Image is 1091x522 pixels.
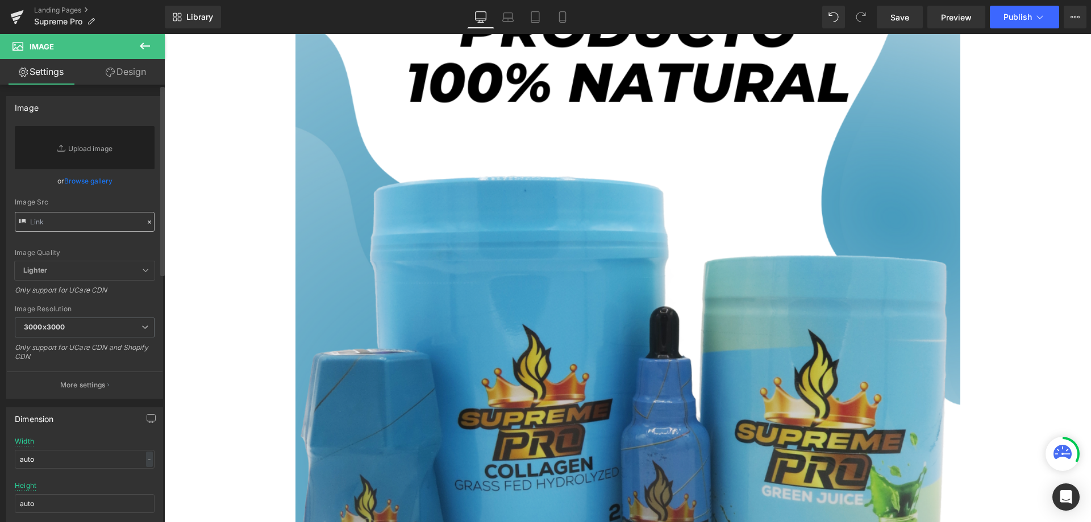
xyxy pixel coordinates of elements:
[941,11,972,23] span: Preview
[60,67,87,74] div: Dominio
[467,6,494,28] a: Desktop
[15,198,155,206] div: Image Src
[15,212,155,232] input: Link
[15,249,155,257] div: Image Quality
[990,6,1059,28] button: Publish
[890,11,909,23] span: Save
[30,30,127,39] div: Dominio: [DOMAIN_NAME]
[24,323,65,331] b: 3000x3000
[850,6,872,28] button: Redo
[15,97,39,112] div: Image
[1052,483,1080,511] div: Open Intercom Messenger
[15,343,155,369] div: Only support for UCare CDN and Shopify CDN
[60,380,106,390] p: More settings
[15,175,155,187] div: or
[15,450,155,469] input: auto
[34,6,165,15] a: Landing Pages
[64,171,113,191] a: Browse gallery
[137,67,178,74] div: Palabras clave
[15,286,155,302] div: Only support for UCare CDN
[15,408,54,424] div: Dimension
[34,17,82,26] span: Supreme Pro
[186,12,213,22] span: Library
[124,66,134,75] img: tab_keywords_by_traffic_grey.svg
[549,6,576,28] a: Mobile
[32,18,56,27] div: v 4.0.25
[15,494,155,513] input: auto
[146,452,153,467] div: -
[522,6,549,28] a: Tablet
[48,66,57,75] img: tab_domain_overview_orange.svg
[15,482,36,490] div: Height
[1064,6,1086,28] button: More
[18,30,27,39] img: website_grey.svg
[494,6,522,28] a: Laptop
[822,6,845,28] button: Undo
[18,18,27,27] img: logo_orange.svg
[30,42,54,51] span: Image
[7,371,163,398] button: More settings
[15,305,155,313] div: Image Resolution
[927,6,985,28] a: Preview
[165,6,221,28] a: New Library
[85,59,167,85] a: Design
[1003,12,1032,22] span: Publish
[15,437,34,445] div: Width
[23,266,47,274] b: Lighter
